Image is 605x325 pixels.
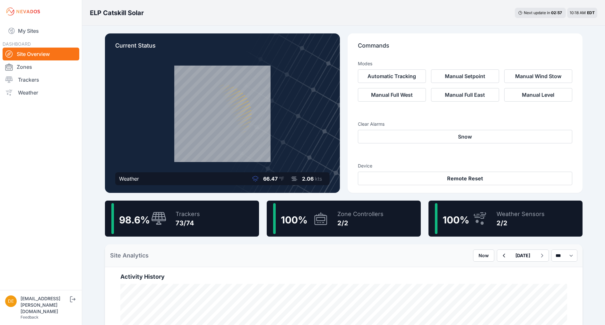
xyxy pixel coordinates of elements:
h2: Site Analytics [110,251,149,260]
span: EDT [587,10,595,15]
div: 2/2 [497,219,545,228]
a: Weather [3,86,79,99]
span: Next update in [524,10,550,15]
a: Trackers [3,73,79,86]
div: Weather Sensors [497,210,545,219]
div: 02 : 57 [551,10,563,15]
button: Manual Full East [431,88,499,102]
a: 98.6%Trackers73/74 [105,201,259,237]
h3: ELP Catskill Solar [90,8,144,17]
div: Weather [119,175,139,183]
h3: Modes [358,60,372,67]
a: 100%Zone Controllers2/2 [267,201,421,237]
span: kts [315,176,322,182]
span: °F [279,176,284,182]
h3: Clear Alarms [358,121,572,127]
div: Zone Controllers [337,210,384,219]
div: [EMAIL_ADDRESS][PERSON_NAME][DOMAIN_NAME] [21,295,69,315]
span: 10:18 AM [570,10,586,15]
a: 100%Weather Sensors2/2 [428,201,583,237]
button: [DATE] [510,250,535,261]
p: Commands [358,41,572,55]
span: DASHBOARD [3,41,31,47]
button: Manual Level [504,88,572,102]
nav: Breadcrumb [90,5,144,21]
span: 2.06 [302,176,314,182]
button: Manual Setpoint [431,69,499,83]
span: 98.6 % [119,214,150,226]
button: Remote Reset [358,172,572,185]
a: Site Overview [3,48,79,60]
img: Nevados [5,6,41,17]
h3: Device [358,163,572,169]
div: 2/2 [337,219,384,228]
span: 100 % [281,214,307,226]
a: My Sites [3,23,79,39]
img: devin.martin@nevados.solar [5,295,17,307]
div: Trackers [176,210,200,219]
div: 73/74 [176,219,200,228]
h2: Activity History [120,272,567,281]
a: Zones [3,60,79,73]
button: Now [473,249,494,262]
button: Manual Wind Stow [504,69,572,83]
button: Automatic Tracking [358,69,426,83]
span: 100 % [443,214,469,226]
span: 66.47 [263,176,278,182]
a: Feedback [21,315,39,320]
p: Current Status [115,41,330,55]
button: Snow [358,130,572,143]
button: Manual Full West [358,88,426,102]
